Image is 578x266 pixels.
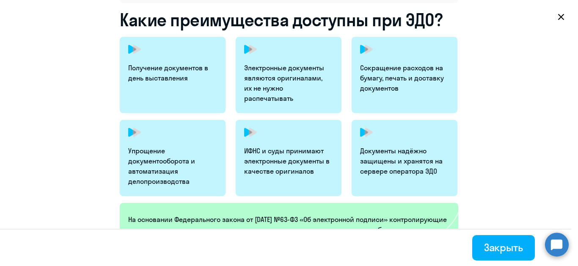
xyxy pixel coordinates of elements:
[360,63,447,93] p: Сокращение расходов на бумагу, печать и доставку документов
[128,63,215,83] p: Получение документов в день выставления
[244,63,331,103] p: Электронные документы являются оригиналами, их не нужно распечатывать
[244,146,331,176] p: ИФНС и суды принимают электронные документы в качестве оригиналов
[360,146,447,176] p: Документы надёжно защищены и хранятся на сервере оператора ЭДО
[128,146,215,186] p: Упрощение документооборота и автоматизация делопроизводства
[472,235,535,260] button: Закрыть
[120,10,458,30] h2: Какие преимущества доступны при ЭДО?
[484,241,523,254] div: Закрыть
[128,214,450,245] p: На основании Федерального закона от [DATE] №63-Ф3 «Об электронной подписи» контролирующие органы ...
